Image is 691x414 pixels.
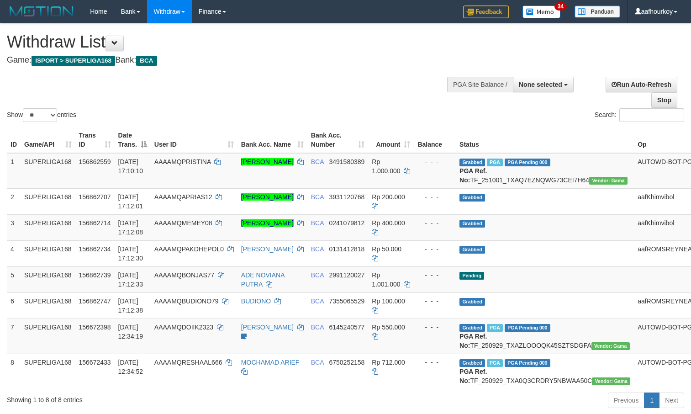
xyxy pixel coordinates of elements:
[459,194,485,202] span: Grabbed
[447,77,513,92] div: PGA Site Balance /
[7,188,21,214] td: 2
[589,177,628,185] span: Vendor URL: https://trx31.1velocity.biz
[79,245,111,253] span: 156862734
[311,271,324,279] span: BCA
[7,56,452,65] h4: Game: Bank:
[311,245,324,253] span: BCA
[414,127,456,153] th: Balance
[154,158,211,165] span: AAAAMQPRISTINA
[241,193,294,201] a: [PERSON_NAME]
[329,271,364,279] span: Copy 2991120027 to clipboard
[329,297,364,305] span: Copy 7355065529 to clipboard
[79,193,111,201] span: 156862707
[154,359,222,366] span: AAAAMQRESHAAL666
[79,324,111,331] span: 156672398
[154,193,212,201] span: AAAAMQAPRIAS12
[241,359,300,366] a: MOCHAMAD ARIEF
[7,354,21,389] td: 8
[456,354,634,389] td: TF_250929_TXA0Q3CRDRY5NBWAA50C
[513,77,574,92] button: None selected
[487,324,503,332] span: Marked by aafsoycanthlai
[241,245,294,253] a: [PERSON_NAME]
[7,392,281,404] div: Showing 1 to 8 of 8 entries
[136,56,157,66] span: BCA
[241,271,285,288] a: ADE NOVIANA PUTRA
[505,359,550,367] span: PGA Pending
[32,56,115,66] span: ISPORT > SUPERLIGA168
[329,193,364,201] span: Copy 3931120768 to clipboard
[619,108,684,122] input: Search:
[311,297,324,305] span: BCA
[505,159,550,166] span: PGA Pending
[459,167,487,184] b: PGA Ref. No:
[118,219,143,236] span: [DATE] 17:12:08
[21,354,75,389] td: SUPERLIGA168
[7,240,21,266] td: 4
[7,5,76,18] img: MOTION_logo.png
[519,81,562,88] span: None selected
[75,127,115,153] th: Trans ID: activate to sort column ascending
[311,324,324,331] span: BCA
[459,368,487,384] b: PGA Ref. No:
[372,271,400,288] span: Rp 1.001.000
[21,153,75,189] td: SUPERLIGA168
[7,266,21,292] td: 5
[591,342,630,350] span: Vendor URL: https://trx31.1velocity.biz
[459,220,485,228] span: Grabbed
[329,158,364,165] span: Copy 3491580389 to clipboard
[311,359,324,366] span: BCA
[459,159,485,166] span: Grabbed
[417,157,452,166] div: - - -
[522,5,561,18] img: Button%20Memo.svg
[118,271,143,288] span: [DATE] 17:12:33
[241,297,271,305] a: BUDIONO
[644,393,659,408] a: 1
[151,127,237,153] th: User ID: activate to sort column ascending
[241,219,294,227] a: [PERSON_NAME]
[372,297,405,305] span: Rp 100.000
[311,158,324,165] span: BCA
[463,5,509,18] img: Feedback.jpg
[372,158,400,175] span: Rp 1.000.000
[79,359,111,366] span: 156672433
[118,158,143,175] span: [DATE] 17:10:10
[21,240,75,266] td: SUPERLIGA168
[7,33,452,51] h1: Withdraw List
[7,214,21,240] td: 3
[115,127,151,153] th: Date Trans.: activate to sort column descending
[154,245,224,253] span: AAAAMQPAKDHEPOL0
[417,218,452,228] div: - - -
[21,266,75,292] td: SUPERLIGA168
[554,2,567,11] span: 34
[23,108,57,122] select: Showentries
[372,245,401,253] span: Rp 50.000
[241,158,294,165] a: [PERSON_NAME]
[372,324,405,331] span: Rp 550.000
[79,219,111,227] span: 156862714
[459,298,485,306] span: Grabbed
[372,193,405,201] span: Rp 200.000
[237,127,307,153] th: Bank Acc. Name: activate to sort column ascending
[118,324,143,340] span: [DATE] 12:34:19
[592,377,630,385] span: Vendor URL: https://trx31.1velocity.biz
[608,393,644,408] a: Previous
[417,358,452,367] div: - - -
[79,158,111,165] span: 156862559
[372,219,405,227] span: Rp 400.000
[7,292,21,318] td: 6
[329,359,364,366] span: Copy 6750252158 to clipboard
[154,297,219,305] span: AAAAMQBUDIONO79
[329,219,364,227] span: Copy 0241079812 to clipboard
[7,153,21,189] td: 1
[7,108,76,122] label: Show entries
[7,127,21,153] th: ID
[456,127,634,153] th: Status
[311,219,324,227] span: BCA
[154,271,215,279] span: AAAAMQBONJAS77
[21,214,75,240] td: SUPERLIGA168
[505,324,550,332] span: PGA Pending
[575,5,620,18] img: panduan.png
[118,359,143,375] span: [DATE] 12:34:52
[459,333,487,349] b: PGA Ref. No:
[368,127,414,153] th: Amount: activate to sort column ascending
